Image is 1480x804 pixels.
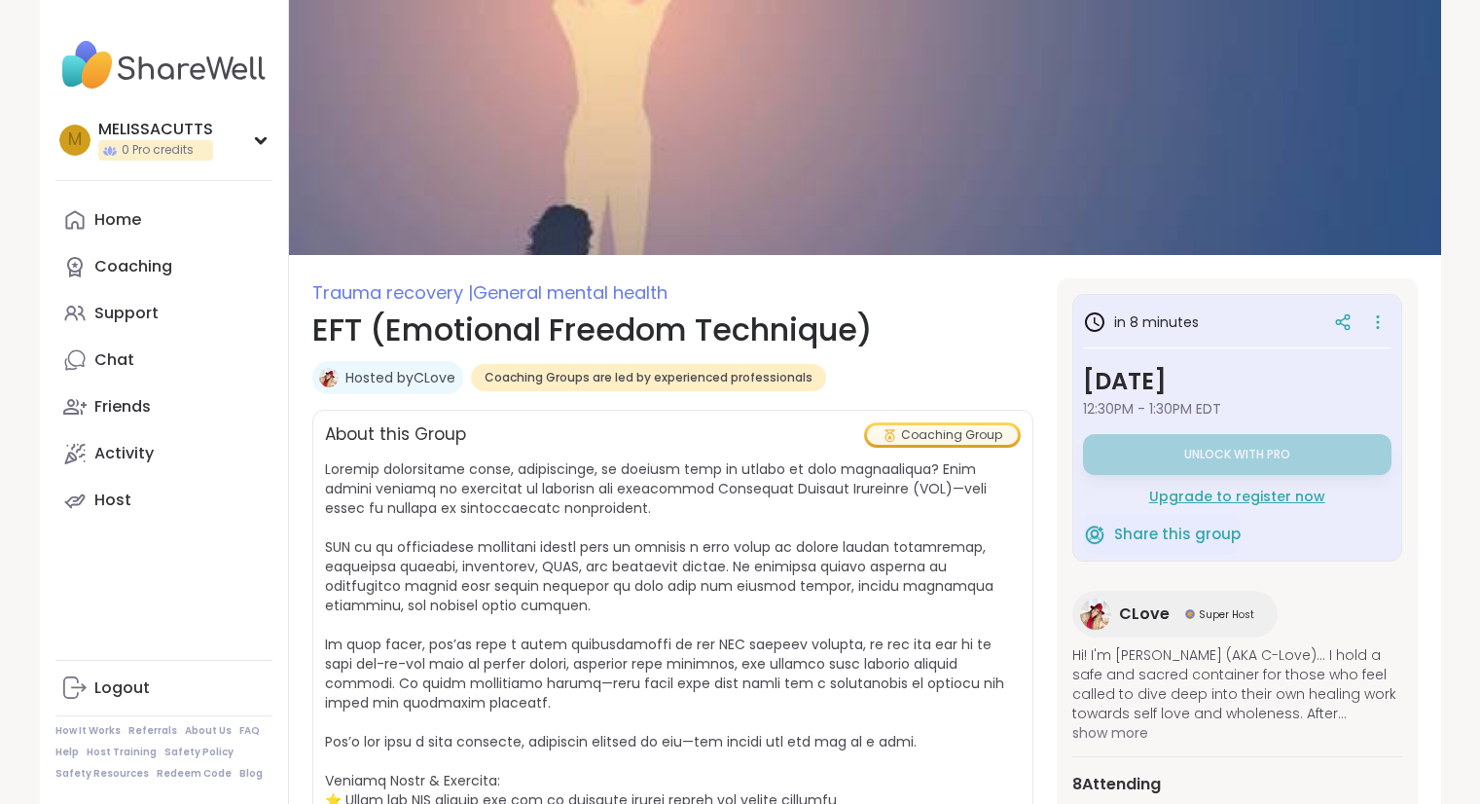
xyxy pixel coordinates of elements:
[94,396,151,418] div: Friends
[94,209,141,231] div: Home
[1072,723,1402,743] span: show more
[94,303,159,324] div: Support
[87,746,157,759] a: Host Training
[1072,773,1161,796] span: 8 Attending
[1072,645,1402,723] span: Hi! I'm [PERSON_NAME] (AKA C-Love)... I hold a safe and sacred container for those who feel calle...
[98,119,213,140] div: MELISSACUTTS
[94,349,134,371] div: Chat
[94,677,150,699] div: Logout
[55,477,272,524] a: Host
[122,142,194,159] span: 0 Pro credits
[1083,523,1106,546] img: ShareWell Logomark
[55,243,272,290] a: Coaching
[1114,524,1241,546] span: Share this group
[1083,399,1391,419] span: 12:30PM - 1:30PM EDT
[185,724,232,738] a: About Us
[1119,603,1170,626] span: CLove
[55,290,272,337] a: Support
[319,368,339,387] img: CLove
[1083,311,1199,334] h3: in 8 minutes
[1184,447,1290,462] span: Unlock with Pro
[55,384,272,430] a: Friends
[325,422,466,448] h2: About this Group
[345,368,455,387] a: Hosted byCLove
[55,197,272,243] a: Home
[94,490,131,511] div: Host
[1083,514,1241,555] button: Share this group
[55,767,149,781] a: Safety Resources
[94,443,154,464] div: Activity
[312,280,473,305] span: Trauma recovery |
[473,280,668,305] span: General mental health
[1199,607,1254,622] span: Super Host
[157,767,232,781] a: Redeem Code
[312,307,1033,353] h1: EFT (Emotional Freedom Technique)
[239,724,260,738] a: FAQ
[55,337,272,384] a: Chat
[68,128,82,153] span: M
[55,430,272,477] a: Activity
[55,31,272,99] img: ShareWell Nav Logo
[1072,591,1278,638] a: CLoveCLoveSuper HostSuper Host
[239,767,263,781] a: Blog
[1080,599,1111,630] img: CLove
[1185,609,1195,619] img: Super Host
[55,665,272,712] a: Logout
[55,724,121,738] a: How It Works
[485,370,812,385] span: Coaching Groups are led by experienced professionals
[94,256,172,277] div: Coaching
[1083,434,1391,475] button: Unlock with Pro
[164,746,234,759] a: Safety Policy
[867,425,1018,445] div: Coaching Group
[128,724,177,738] a: Referrals
[55,746,79,759] a: Help
[1083,487,1391,506] div: Upgrade to register now
[1083,364,1391,399] h3: [DATE]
